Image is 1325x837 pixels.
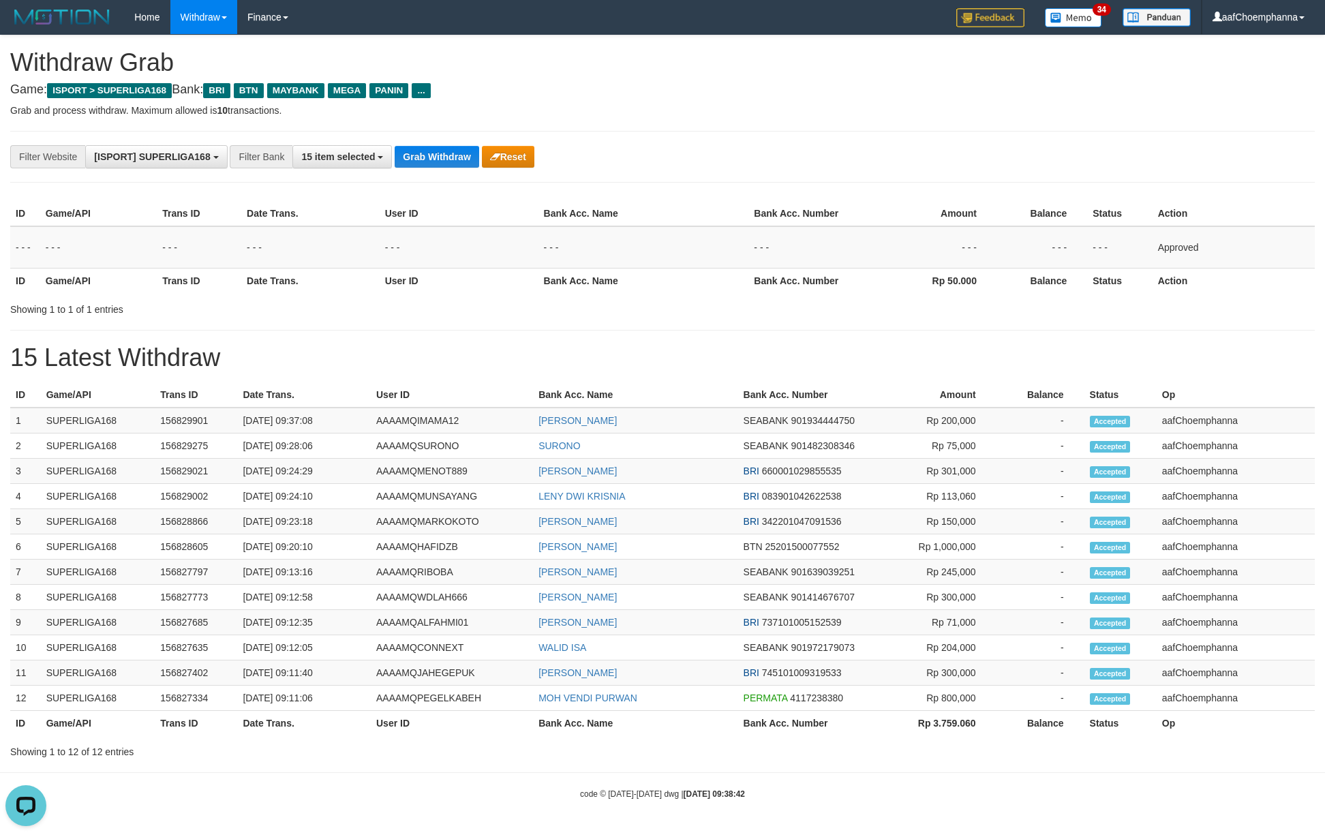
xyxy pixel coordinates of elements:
td: 8 [10,585,41,610]
span: MEGA [328,83,367,98]
td: [DATE] 09:37:08 [237,408,371,433]
td: SUPERLIGA168 [41,484,155,509]
span: Accepted [1090,441,1131,453]
th: Trans ID [157,201,241,226]
th: Action [1153,268,1315,293]
td: 11 [10,660,41,686]
a: MOH VENDI PURWAN [538,693,637,703]
div: Filter Bank [230,145,292,168]
span: SEABANK [744,642,789,653]
td: 156827797 [155,560,237,585]
a: [PERSON_NAME] [538,466,617,476]
td: - [996,459,1084,484]
td: AAAAMQPEGELKABEH [371,686,533,711]
td: 156827402 [155,660,237,686]
td: aafChoemphanna [1157,509,1315,534]
th: Bank Acc. Number [748,268,862,293]
th: Date Trans. [241,201,380,226]
button: 15 item selected [292,145,392,168]
th: Status [1087,201,1152,226]
span: ISPORT > SUPERLIGA168 [47,83,172,98]
td: 10 [10,635,41,660]
th: Status [1087,268,1152,293]
span: PERMATA [744,693,788,703]
td: [DATE] 09:12:58 [237,585,371,610]
td: aafChoemphanna [1157,433,1315,459]
td: [DATE] 09:13:16 [237,560,371,585]
span: BRI [744,466,759,476]
th: Trans ID [155,382,237,408]
p: Grab and process withdraw. Maximum allowed is transactions. [10,104,1315,117]
span: SEABANK [744,566,789,577]
a: [PERSON_NAME] [538,415,617,426]
span: Copy 737101005152539 to clipboard [762,617,842,628]
span: 15 item selected [301,151,375,162]
th: Op [1157,711,1315,736]
td: - - - [862,226,997,269]
span: SEABANK [744,440,789,451]
th: Game/API [40,201,157,226]
img: Button%20Memo.svg [1045,8,1102,27]
th: Bank Acc. Name [538,268,749,293]
td: Rp 301,000 [865,459,996,484]
td: - - - [1087,226,1152,269]
span: BRI [744,617,759,628]
span: MAYBANK [267,83,324,98]
td: Approved [1153,226,1315,269]
td: aafChoemphanna [1157,459,1315,484]
td: - [996,660,1084,686]
td: - - - [748,226,862,269]
th: Rp 50.000 [862,268,997,293]
h1: Withdraw Grab [10,49,1315,76]
td: aafChoemphanna [1157,560,1315,585]
td: [DATE] 09:12:35 [237,610,371,635]
span: SEABANK [744,592,789,603]
span: Copy 25201500077552 to clipboard [765,541,839,552]
td: - [996,560,1084,585]
span: Accepted [1090,542,1131,553]
td: 3 [10,459,41,484]
th: Rp 3.759.060 [865,711,996,736]
td: Rp 204,000 [865,635,996,660]
td: - - - [10,226,40,269]
button: Open LiveChat chat widget [5,5,46,46]
a: [PERSON_NAME] [538,592,617,603]
td: - [996,534,1084,560]
td: - - - [538,226,749,269]
td: SUPERLIGA168 [41,635,155,660]
span: Accepted [1090,693,1131,705]
span: BRI [744,667,759,678]
span: 34 [1093,3,1111,16]
span: [ISPORT] SUPERLIGA168 [94,151,210,162]
td: SUPERLIGA168 [41,509,155,534]
td: - - - [241,226,380,269]
td: Rp 71,000 [865,610,996,635]
th: Bank Acc. Name [533,711,737,736]
td: AAAAMQMUNSAYANG [371,484,533,509]
td: AAAAMQWDLAH666 [371,585,533,610]
th: Date Trans. [237,711,371,736]
td: AAAAMQALFAHMI01 [371,610,533,635]
span: Accepted [1090,491,1131,503]
td: [DATE] 09:11:06 [237,686,371,711]
td: 5 [10,509,41,534]
td: 156829002 [155,484,237,509]
th: Game/API [41,382,155,408]
td: SUPERLIGA168 [41,660,155,686]
span: Accepted [1090,668,1131,680]
a: WALID ISA [538,642,586,653]
td: 12 [10,686,41,711]
td: 156827334 [155,686,237,711]
td: - - - [40,226,157,269]
td: aafChoemphanna [1157,635,1315,660]
a: LENY DWI KRISNIA [538,491,625,502]
td: Rp 300,000 [865,660,996,686]
th: ID [10,382,41,408]
td: AAAAMQMARKOKOTO [371,509,533,534]
td: 156827685 [155,610,237,635]
button: Reset [482,146,534,168]
td: aafChoemphanna [1157,484,1315,509]
th: Amount [862,201,997,226]
h4: Game: Bank: [10,83,1315,97]
a: [PERSON_NAME] [538,667,617,678]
